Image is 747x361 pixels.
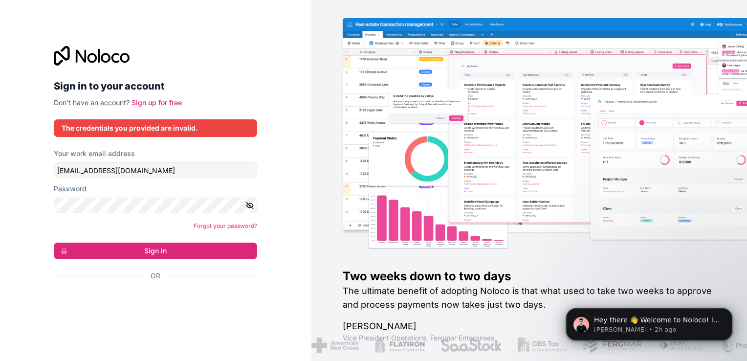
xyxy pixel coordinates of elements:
[54,98,130,107] span: Don't have an account?
[54,184,87,194] label: Password
[54,198,257,213] input: Password
[374,338,425,353] img: /assets/flatiron-C8eUkumj.png
[551,288,747,356] iframe: Intercom notifications message
[132,98,182,107] a: Sign up for free
[54,149,135,158] label: Your work email address
[311,338,359,353] img: /assets/american-red-cross-BAupjrZR.png
[343,269,716,284] h1: Two weeks down to two days
[440,338,502,353] img: /assets/saastock-C6Zbiodz.png
[194,222,257,229] a: Forgot your password?
[62,123,249,133] div: The credentials you provided are invalid.
[151,271,160,281] span: Or
[518,338,568,353] img: /assets/gbstax-C-GtDUiK.png
[343,319,716,333] h1: [PERSON_NAME]
[343,333,716,343] h1: Vice President Operations , Fergmar Enterprises
[49,292,254,313] iframe: Sign in with Google Button
[54,162,257,178] input: Email address
[54,77,257,95] h2: Sign in to your account
[54,243,257,259] button: Sign in
[343,284,716,312] h2: The ultimate benefit of adopting Noloco is that what used to take two weeks to approve and proces...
